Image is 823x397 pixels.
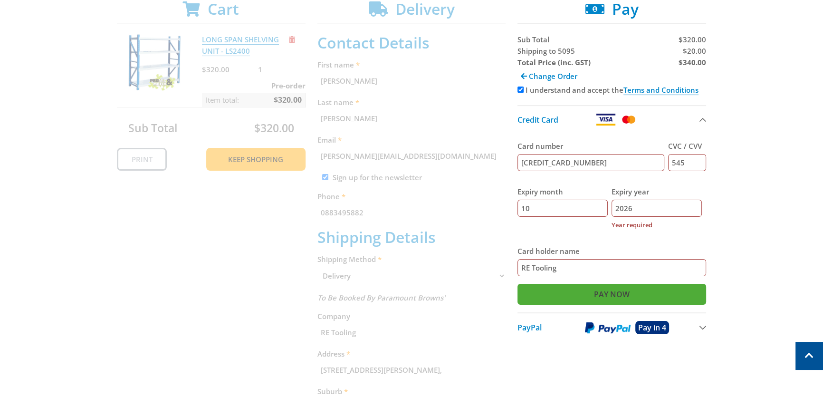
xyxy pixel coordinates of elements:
[529,71,577,81] span: Change Order
[517,322,542,333] span: PayPal
[517,200,608,217] input: MM
[585,322,631,334] img: PayPal
[517,312,706,342] button: PayPal Pay in 4
[612,219,702,231] label: Year required
[620,114,637,126] img: Mastercard
[679,58,706,67] strong: $340.00
[517,35,549,44] span: Sub Total
[679,35,706,44] span: $320.00
[517,186,608,197] label: Expiry month
[668,140,706,152] label: CVC / CVV
[517,105,706,133] button: Credit Card
[517,284,706,305] input: Pay Now
[517,58,591,67] strong: Total Price (inc. GST)
[595,114,616,126] img: Visa
[517,87,524,93] input: Please accept the terms and conditions.
[638,322,666,333] span: Pay in 4
[623,85,699,95] a: Terms and Conditions
[683,46,706,56] span: $20.00
[526,85,699,95] label: I understand and accept the
[517,68,581,84] a: Change Order
[517,115,558,125] span: Credit Card
[517,140,664,152] label: Card number
[612,200,702,217] input: YY
[517,46,575,56] span: Shipping to 5095
[612,186,702,197] label: Expiry year
[517,245,706,257] label: Card holder name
